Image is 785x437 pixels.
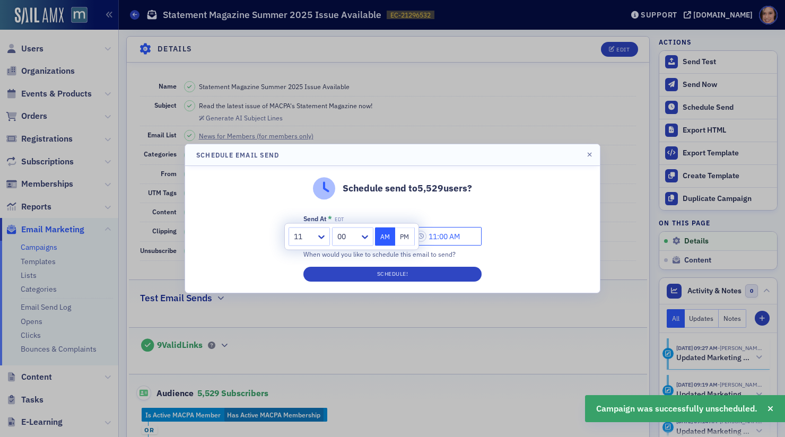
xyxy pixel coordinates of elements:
div: Send At [303,215,327,223]
h4: Schedule Email Send [196,150,279,160]
p: Schedule send to 5,529 users? [343,181,472,195]
span: Campaign was successfully unscheduled. [596,403,757,415]
button: AM [375,228,395,246]
div: When would you like to schedule this email to send? [303,249,482,259]
button: PM [395,228,415,246]
button: Schedule! [303,267,482,282]
span: EDT [335,216,344,223]
abbr: This field is required [328,214,332,224]
input: 00:00 AM [413,227,482,246]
